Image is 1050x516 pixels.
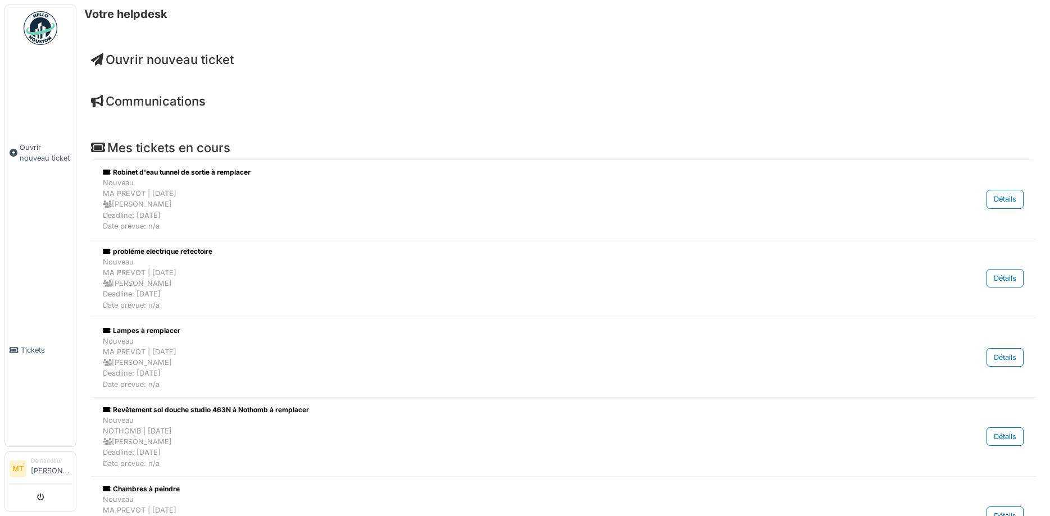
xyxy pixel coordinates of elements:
div: Revêtement sol douche studio 463N à Nothomb à remplacer [103,405,888,415]
a: Ouvrir nouveau ticket [91,52,234,67]
div: Nouveau MA PREVOT | [DATE] [PERSON_NAME] Deadline: [DATE] Date prévue: n/a [103,257,888,310]
div: Chambres à peindre [103,484,888,494]
h4: Mes tickets en cours [91,140,1035,155]
div: Détails [987,190,1024,208]
a: problème electrique refectoire NouveauMA PREVOT | [DATE] [PERSON_NAME]Deadline: [DATE]Date prévue... [100,244,1026,313]
a: MT Demandeur[PERSON_NAME] [10,456,71,483]
a: Robinet d'eau tunnel de sortie à remplacer NouveauMA PREVOT | [DATE] [PERSON_NAME]Deadline: [DATE... [100,165,1026,234]
div: problème electrique refectoire [103,246,888,257]
div: Nouveau MA PREVOT | [DATE] [PERSON_NAME] Deadline: [DATE] Date prévue: n/a [103,336,888,390]
div: Détails [987,269,1024,287]
div: Lampes à remplacer [103,326,888,336]
div: Détails [987,348,1024,367]
div: Nouveau MA PREVOT | [DATE] [PERSON_NAME] Deadline: [DATE] Date prévue: n/a [103,177,888,231]
a: Revêtement sol douche studio 463N à Nothomb à remplacer NouveauNOTHOMB | [DATE] [PERSON_NAME]Dead... [100,402,1026,472]
a: Tickets [5,254,76,447]
h6: Votre helpdesk [84,7,167,21]
a: Ouvrir nouveau ticket [5,51,76,254]
span: Ouvrir nouveau ticket [20,142,71,163]
a: Lampes à remplacer NouveauMA PREVOT | [DATE] [PERSON_NAME]Deadline: [DATE]Date prévue: n/a Détails [100,323,1026,392]
li: MT [10,460,26,477]
span: Tickets [21,345,71,355]
li: [PERSON_NAME] [31,456,71,481]
div: Nouveau NOTHOMB | [DATE] [PERSON_NAME] Deadline: [DATE] Date prévue: n/a [103,415,888,469]
div: Détails [987,427,1024,446]
img: Badge_color-CXgf-gQk.svg [24,11,57,45]
h4: Communications [91,94,1035,108]
div: Robinet d'eau tunnel de sortie à remplacer [103,167,888,177]
div: Demandeur [31,456,71,465]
